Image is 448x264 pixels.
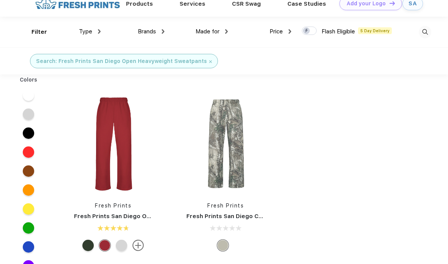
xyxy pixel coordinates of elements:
[225,29,228,34] img: dropdown.png
[14,76,43,84] div: Colors
[409,0,417,7] div: SA
[133,240,144,251] img: more.svg
[358,27,392,34] span: 5 Day Delivery
[74,213,233,220] a: Fresh Prints San Diego Open Heavyweight Sweatpants
[270,28,283,35] span: Price
[186,213,364,220] a: Fresh Prints San Diego Camo Open Heavyweight Sweatpants
[36,57,207,65] div: Search: Fresh Prints San Diego Open Heavyweight Sweatpants
[322,28,355,35] span: Flash Eligible
[196,28,219,35] span: Made for
[82,240,94,251] div: Forest Green mto
[138,28,156,35] span: Brands
[347,0,386,7] div: Add your Logo
[217,240,229,251] div: Camouflage
[126,0,153,7] a: Products
[98,29,101,34] img: dropdown.png
[63,93,164,194] img: func=resize&h=266
[390,1,395,5] img: DT
[116,240,127,251] div: Ash Grey
[99,240,110,251] div: Cherry
[79,28,92,35] span: Type
[419,26,431,38] img: desktop_search.svg
[32,28,47,36] div: Filter
[175,93,276,194] img: func=resize&h=266
[209,60,212,63] img: filter_cancel.svg
[95,203,131,209] a: Fresh Prints
[289,29,291,34] img: dropdown.png
[162,29,164,34] img: dropdown.png
[207,203,244,209] a: Fresh Prints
